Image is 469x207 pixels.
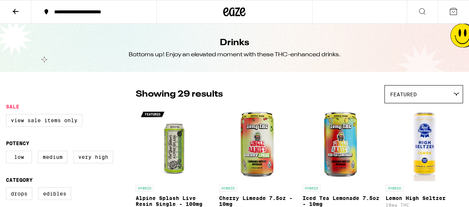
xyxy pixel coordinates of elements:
div: Bottoms up! Enjoy an elevated moment with these THC-enhanced drinks. [129,51,341,59]
p: Lemon High Seltzer [386,195,463,201]
legend: Category [6,177,33,183]
label: Medium [38,151,67,163]
label: Very High [73,151,113,163]
label: Edibles [38,187,71,200]
span: Featured [390,91,417,97]
p: Cherry Limeade 7.5oz - 10mg [219,195,297,207]
label: Low [6,151,32,163]
label: View Sale Items Only [6,114,82,127]
img: Pabst Labs - Lemon High Seltzer [387,107,462,181]
img: Uncle Arnie's - Iced Tea Lemonade 7.5oz - 10mg [304,107,378,181]
img: Not Your Father's - Alpine Splash Live Resin Single - 100mg [137,107,211,181]
legend: Potency [6,140,29,146]
p: HYBRID [386,185,403,191]
h1: Drinks [220,37,249,49]
p: HYBRID [219,185,237,191]
p: HYBRID [303,185,320,191]
label: Drops [6,187,32,200]
img: Uncle Arnie's - Cherry Limeade 7.5oz - 10mg [221,107,295,181]
legend: Sale [6,104,19,110]
p: HYBRID [136,185,153,191]
p: Alpine Splash Live Resin Single - 100mg [136,195,213,207]
p: Iced Tea Lemonade 7.5oz - 10mg [303,195,380,207]
p: Showing 29 results [136,88,223,101]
